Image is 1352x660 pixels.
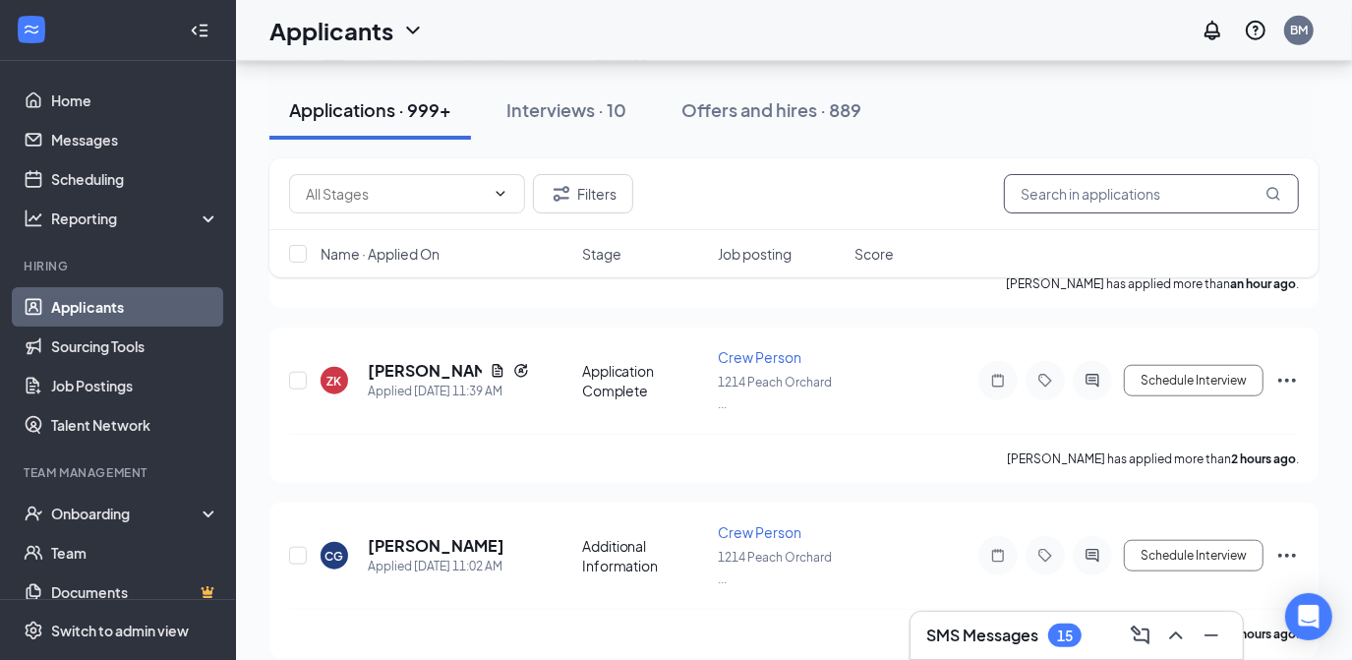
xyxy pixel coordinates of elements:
a: Applicants [51,287,219,327]
svg: Filter [550,182,573,206]
b: 2 hours ago [1231,451,1296,466]
button: ChevronUp [1160,620,1192,651]
svg: Settings [24,621,43,640]
div: ZK [327,373,342,390]
a: Talent Network [51,405,219,445]
svg: Ellipses [1275,369,1299,392]
span: Crew Person [718,523,801,541]
svg: MagnifyingGlass [1265,186,1281,202]
h3: SMS Messages [926,625,1038,646]
h1: Applicants [269,14,393,47]
button: Filter Filters [533,174,633,213]
div: BM [1290,22,1308,38]
svg: ActiveChat [1081,373,1104,389]
svg: Ellipses [1275,544,1299,568]
h5: [PERSON_NAME] [368,535,504,557]
span: Crew Person [718,348,801,366]
svg: Note [986,548,1010,564]
span: 1214 Peach Orchard ... [718,375,832,411]
div: Additional Information [582,536,707,575]
a: Messages [51,120,219,159]
svg: Note [986,373,1010,389]
input: All Stages [306,183,485,205]
div: Switch to admin view [51,621,189,640]
a: Home [51,81,219,120]
button: Schedule Interview [1124,540,1264,571]
svg: WorkstreamLogo [22,20,41,39]
div: Applied [DATE] 11:39 AM [368,382,529,401]
svg: Minimize [1200,624,1223,647]
div: Hiring [24,258,215,274]
div: Open Intercom Messenger [1285,593,1332,640]
div: Applications · 999+ [289,97,451,122]
svg: Reapply [513,363,529,379]
div: Team Management [24,464,215,481]
p: [PERSON_NAME] has applied more than . [1007,450,1299,467]
svg: Notifications [1201,19,1224,42]
span: Name · Applied On [321,244,440,264]
a: Job Postings [51,366,219,405]
svg: Tag [1033,548,1057,564]
div: Application Complete [582,361,707,400]
svg: ComposeMessage [1129,624,1152,647]
a: Sourcing Tools [51,327,219,366]
span: Score [854,244,894,264]
div: Reporting [51,209,220,228]
button: Minimize [1196,620,1227,651]
div: 15 [1057,628,1073,644]
span: 1214 Peach Orchard ... [718,550,832,586]
svg: Tag [1033,373,1057,389]
div: Interviews · 10 [506,97,626,122]
svg: Analysis [24,209,43,228]
b: 3 hours ago [1231,627,1296,641]
svg: QuestionInfo [1244,19,1267,42]
svg: UserCheck [24,504,43,523]
svg: ActiveChat [1081,548,1104,564]
span: Stage [582,244,621,264]
svg: Collapse [190,21,209,40]
div: CG [325,548,344,565]
input: Search in applications [1004,174,1299,213]
svg: ChevronDown [493,186,508,202]
span: Job posting [718,244,792,264]
svg: Document [490,363,505,379]
svg: ChevronDown [401,19,425,42]
a: Scheduling [51,159,219,199]
div: Applied [DATE] 11:02 AM [368,557,504,576]
button: ComposeMessage [1125,620,1156,651]
button: Schedule Interview [1124,365,1264,396]
div: Onboarding [51,504,203,523]
a: Team [51,533,219,572]
h5: [PERSON_NAME] [368,360,482,382]
a: DocumentsCrown [51,572,219,612]
div: Offers and hires · 889 [681,97,861,122]
svg: ChevronUp [1164,624,1188,647]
